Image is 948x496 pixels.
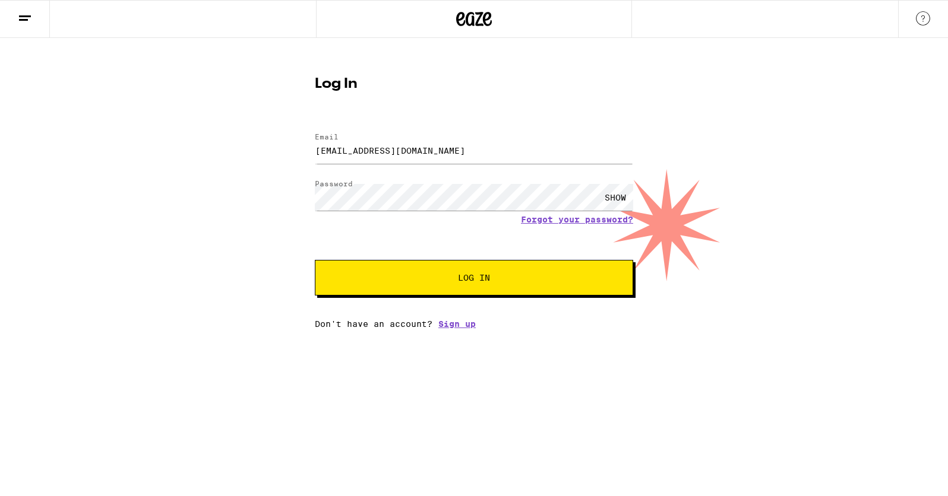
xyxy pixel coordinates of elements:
[315,137,633,164] input: Email
[438,319,476,329] a: Sign up
[315,319,633,329] div: Don't have an account?
[315,260,633,295] button: Log In
[458,274,490,282] span: Log In
[521,215,633,224] a: Forgot your password?
[315,133,339,141] label: Email
[598,184,633,211] div: SHOW
[7,8,86,18] span: Hi. Need any help?
[315,77,633,91] h1: Log In
[315,180,353,187] label: Password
